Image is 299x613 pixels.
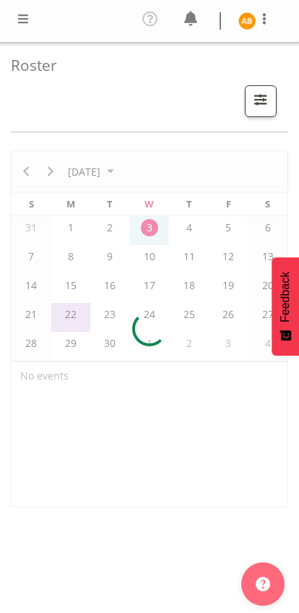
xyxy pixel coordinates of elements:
img: angela-burrill10486.jpg [238,12,256,30]
button: Filter Shifts [245,85,277,117]
span: Feedback [279,272,292,322]
button: Feedback - Show survey [272,257,299,356]
h4: Roster [11,57,277,74]
img: help-xxl-2.png [256,577,270,591]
